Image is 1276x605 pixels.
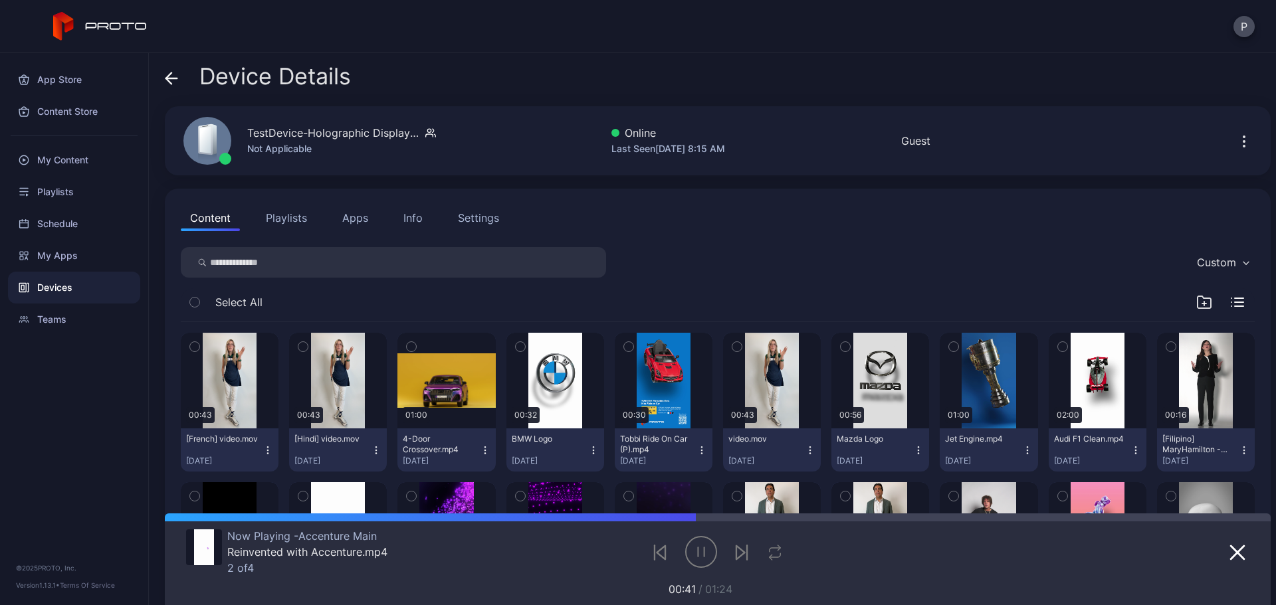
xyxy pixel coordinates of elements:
button: 4-Door Crossover.mp4[DATE] [397,428,495,472]
span: 01:24 [705,582,732,596]
span: Select All [215,294,263,310]
div: Jet Engine.mp4 [945,434,1018,444]
div: © 2025 PROTO, Inc. [16,562,132,573]
div: [DATE] [837,456,913,466]
div: BMW Logo [512,434,585,444]
button: Tobbi Ride On Car (P).mp4[DATE] [615,428,712,472]
button: Info [394,205,432,231]
button: Custom [1190,247,1255,278]
a: App Store [8,64,140,96]
div: [DATE] [945,456,1021,466]
a: Devices [8,272,140,303]
a: My Apps [8,240,140,272]
div: 2 of 4 [227,561,387,574]
button: Audi F1 Clean.mp4[DATE] [1049,428,1146,472]
div: Mazda Logo [837,434,910,444]
button: Jet Engine.mp4[DATE] [940,428,1037,472]
div: [DATE] [294,456,371,466]
button: P [1233,16,1255,37]
div: 4-Door Crossover.mp4 [403,434,476,455]
button: Content [181,205,240,231]
div: [DATE] [1054,456,1130,466]
button: Playlists [257,205,316,231]
button: Apps [333,205,377,231]
div: [Filipino] MaryHamilton - Welcome to Sydney.mp4 [1162,434,1235,455]
span: 00:41 [669,582,696,596]
button: video.mov[DATE] [723,428,821,472]
div: [DATE] [512,456,588,466]
a: Schedule [8,208,140,240]
div: [DATE] [403,456,479,466]
button: [Hindi] video.mov[DATE] [289,428,387,472]
button: [French] video.mov[DATE] [181,428,278,472]
a: My Content [8,144,140,176]
div: Guest [901,133,930,149]
div: [DATE] [728,456,805,466]
div: TestDevice-Holographic Display-[GEOGRAPHIC_DATA]-500West-Showcase [247,125,420,141]
button: Settings [449,205,508,231]
div: Audi F1 Clean.mp4 [1054,434,1127,444]
div: Last Seen [DATE] 8:15 AM [611,141,725,157]
div: [DATE] [620,456,696,466]
a: Playlists [8,176,140,208]
div: Reinvented with Accenture.mp4 [227,545,387,559]
div: [French] video.mov [186,434,259,444]
div: [DATE] [1162,456,1239,466]
button: Mazda Logo[DATE] [831,428,929,472]
span: / [698,582,702,596]
button: [Filipino] MaryHamilton - Welcome to [GEOGRAPHIC_DATA]mp4[DATE] [1157,428,1255,472]
a: Content Store [8,96,140,128]
div: [DATE] [186,456,263,466]
div: video.mov [728,434,801,444]
span: Accenture Main [294,529,377,543]
span: Version 1.13.1 • [16,581,60,589]
div: Info [403,210,423,226]
div: Custom [1197,256,1236,269]
div: Tobbi Ride On Car (P).mp4 [620,434,693,455]
a: Teams [8,303,140,335]
div: Now Playing [227,529,387,543]
button: BMW Logo[DATE] [506,428,604,472]
span: Device Details [199,64,351,89]
a: Terms Of Service [60,581,115,589]
div: Not Applicable [247,141,436,157]
div: [Hindi] video.mov [294,434,368,444]
div: Settings [458,210,499,226]
div: Online [611,125,725,141]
